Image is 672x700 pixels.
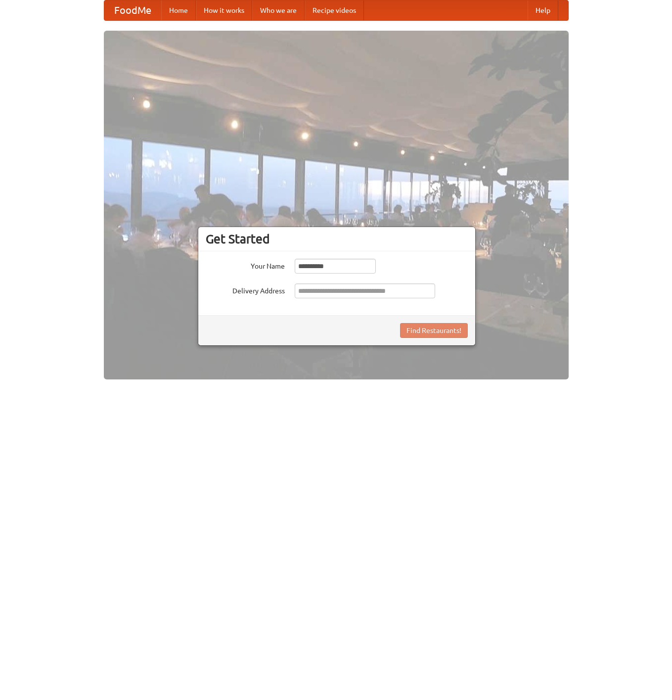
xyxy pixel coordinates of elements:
[528,0,558,20] a: Help
[305,0,364,20] a: Recipe videos
[206,259,285,271] label: Your Name
[206,232,468,246] h3: Get Started
[104,0,161,20] a: FoodMe
[206,283,285,296] label: Delivery Address
[400,323,468,338] button: Find Restaurants!
[161,0,196,20] a: Home
[252,0,305,20] a: Who we are
[196,0,252,20] a: How it works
